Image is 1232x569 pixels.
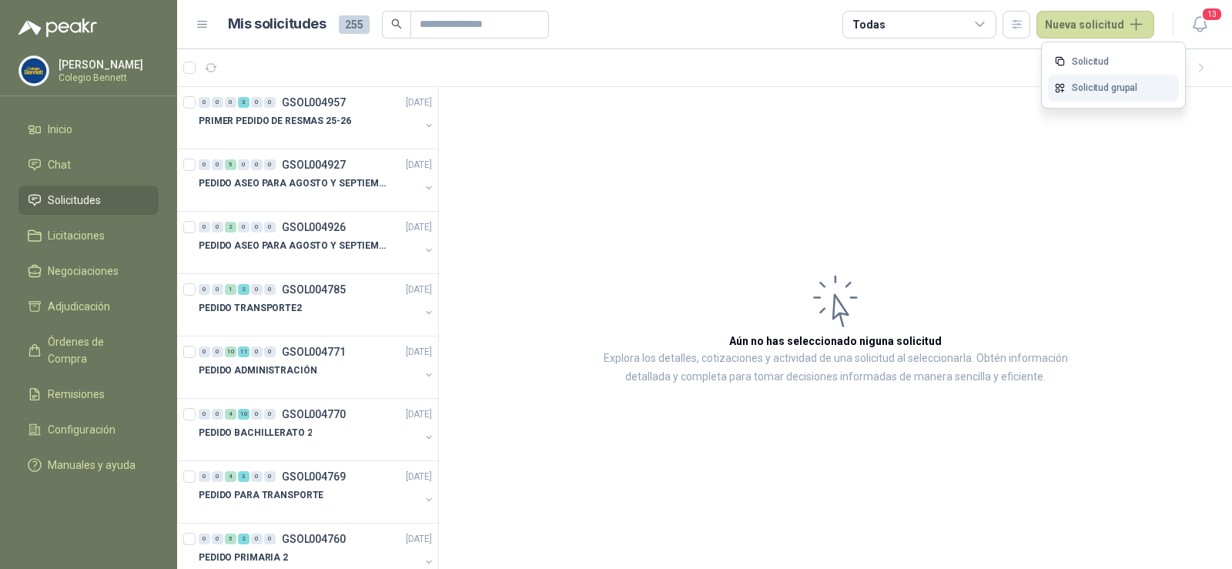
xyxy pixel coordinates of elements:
a: 0 0 5 0 0 0 GSOL004927[DATE] PEDIDO ASEO PARA AGOSTO Y SEPTIEMBRE 2 [199,156,435,205]
p: GSOL004770 [282,409,346,420]
span: Negociaciones [48,263,119,279]
div: 0 [238,159,249,170]
div: 0 [199,159,210,170]
p: PEDIDO TRANSPORTE2 [199,301,302,316]
span: 13 [1201,7,1223,22]
p: GSOL004785 [282,284,346,295]
div: 0 [212,159,223,170]
a: 0 0 1 2 0 0 GSOL004785[DATE] PEDIDO TRANSPORTE2 [199,280,435,330]
div: 4 [225,471,236,482]
a: Negociaciones [18,256,159,286]
span: Adjudicación [48,298,110,315]
a: 0 0 0 3 0 0 GSOL004957[DATE] PRIMER PEDIDO DE RESMAS 25-26 [199,93,435,142]
div: 2 [238,534,249,544]
button: Nueva solicitud [1036,11,1154,38]
div: 0 [264,471,276,482]
a: Solicitudes [18,186,159,215]
p: [DATE] [406,532,432,547]
div: 0 [251,159,263,170]
a: 0 0 10 11 0 0 GSOL004771[DATE] PEDIDO ADMINISTRACIÓN [199,343,435,392]
a: Chat [18,150,159,179]
p: Explora los detalles, cotizaciones y actividad de una solicitud al seleccionarla. Obtén informaci... [593,350,1078,387]
div: 0 [199,284,210,295]
div: 0 [264,97,276,108]
p: PEDIDO ADMINISTRACIÓN [199,363,316,378]
div: 0 [264,409,276,420]
div: 3 [238,471,249,482]
span: Remisiones [48,386,105,403]
p: PEDIDO ASEO PARA AGOSTO Y SEPTIEMBRE [199,239,390,253]
span: Órdenes de Compra [48,333,144,367]
div: 2 [225,222,236,233]
button: 13 [1186,11,1214,38]
a: Licitaciones [18,221,159,250]
div: 0 [251,222,263,233]
a: 0 0 4 10 0 0 GSOL004770[DATE] PEDIDO BACHILLERATO 2 [199,405,435,454]
div: 0 [212,284,223,295]
span: Configuración [48,421,115,438]
p: GSOL004769 [282,471,346,482]
div: 2 [238,284,249,295]
p: [DATE] [406,470,432,484]
p: [DATE] [406,220,432,235]
h1: Mis solicitudes [228,13,326,35]
div: 4 [225,409,236,420]
a: Adjudicación [18,292,159,321]
span: Solicitudes [48,192,101,209]
div: 5 [225,534,236,544]
div: 0 [251,534,263,544]
span: Manuales y ayuda [48,457,136,474]
a: Solicitud grupal [1048,75,1179,102]
div: 0 [264,534,276,544]
div: 0 [212,471,223,482]
div: 0 [212,222,223,233]
p: PEDIDO PARA TRANSPORTE [199,488,323,503]
span: search [391,18,402,29]
div: 0 [251,346,263,357]
div: 0 [264,159,276,170]
div: 0 [199,534,210,544]
a: Configuración [18,415,159,444]
p: GSOL004760 [282,534,346,544]
p: GSOL004771 [282,346,346,357]
div: 1 [225,284,236,295]
img: Logo peakr [18,18,97,37]
div: 3 [238,97,249,108]
p: [DATE] [406,345,432,360]
div: 0 [199,346,210,357]
div: 0 [251,284,263,295]
p: [DATE] [406,283,432,297]
div: 0 [225,97,236,108]
div: 10 [225,346,236,357]
div: 0 [238,222,249,233]
p: GSOL004927 [282,159,346,170]
div: 10 [238,409,249,420]
div: 5 [225,159,236,170]
p: Colegio Bennett [59,73,155,82]
p: [DATE] [406,95,432,110]
div: 0 [264,222,276,233]
span: Inicio [48,121,72,138]
p: PEDIDO PRIMARIA 2 [199,551,288,565]
p: PRIMER PEDIDO DE RESMAS 25-26 [199,114,351,129]
p: PEDIDO BACHILLERATO 2 [199,426,312,440]
img: Company Logo [19,56,49,85]
p: GSOL004926 [282,222,346,233]
div: 0 [251,409,263,420]
p: PEDIDO ASEO PARA AGOSTO Y SEPTIEMBRE 2 [199,176,390,191]
a: Inicio [18,115,159,144]
div: 0 [212,409,223,420]
div: 0 [264,284,276,295]
p: [PERSON_NAME] [59,59,155,70]
div: 0 [264,346,276,357]
div: 0 [199,471,210,482]
a: Manuales y ayuda [18,450,159,480]
span: Chat [48,156,71,173]
div: 0 [251,97,263,108]
a: 0 0 4 3 0 0 GSOL004769[DATE] PEDIDO PARA TRANSPORTE [199,467,435,517]
span: 255 [339,15,370,34]
a: Órdenes de Compra [18,327,159,373]
p: [DATE] [406,407,432,422]
div: 0 [199,222,210,233]
div: 0 [251,471,263,482]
